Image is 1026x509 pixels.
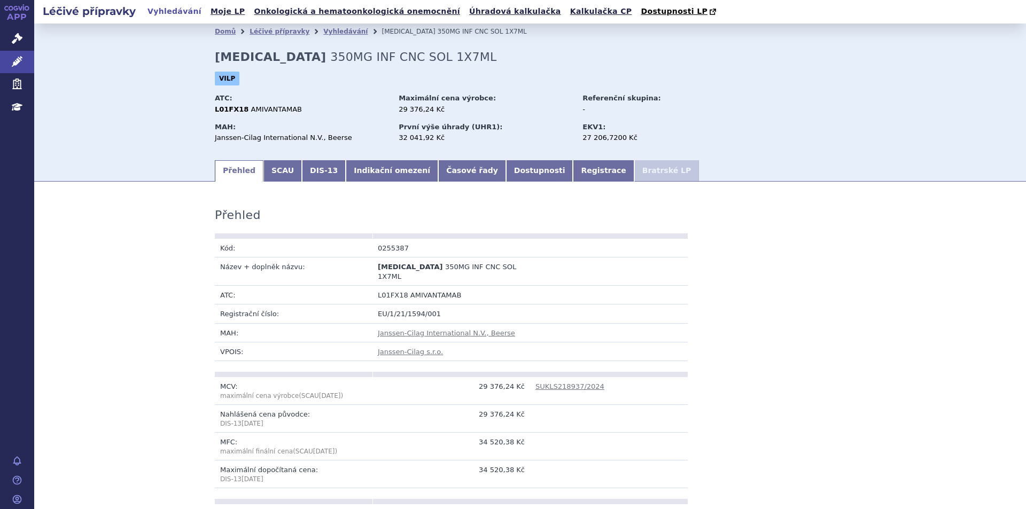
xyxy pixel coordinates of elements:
[34,4,144,19] h2: Léčivé přípravky
[372,377,530,405] td: 29 376,24 Kč
[215,304,372,323] td: Registrační číslo:
[263,160,302,182] a: SCAU
[144,4,205,19] a: Vyhledávání
[323,28,368,35] a: Vyhledávání
[302,160,346,182] a: DIS-13
[638,4,721,19] a: Dostupnosti LP
[378,291,408,299] span: L01FX18
[220,392,299,400] span: maximální cena výrobce
[372,405,530,433] td: 29 376,24 Kč
[372,460,530,488] td: 34 520,38 Kč
[215,72,239,85] span: VILP
[215,460,372,488] td: Maximální dopočítaná cena:
[215,28,236,35] a: Domů
[410,291,461,299] span: AMIVANTAMAB
[399,94,496,102] strong: Maximální cena výrobce:
[506,160,573,182] a: Dostupnosti
[313,448,335,455] span: [DATE]
[215,133,388,143] div: Janssen-Cilag International N.V., Beerse
[215,377,372,405] td: MCV:
[215,160,263,182] a: Přehled
[438,160,506,182] a: Časové řady
[372,304,688,323] td: EU/1/21/1594/001
[293,448,337,455] span: (SCAU )
[438,28,527,35] span: 350MG INF CNC SOL 1X7ML
[242,475,263,483] span: [DATE]
[641,7,708,15] span: Dostupnosti LP
[378,263,516,280] span: 350MG INF CNC SOL 1X7ML
[215,94,232,102] strong: ATC:
[582,94,660,102] strong: Referenční skupina:
[215,257,372,285] td: Název + doplněk názvu:
[582,105,703,114] div: -
[215,123,236,131] strong: MAH:
[582,133,703,143] div: 27 206,7200 Kč
[242,420,263,427] span: [DATE]
[466,4,564,19] a: Úhradová kalkulačka
[378,348,443,356] a: Janssen-Cilag s.r.o.
[215,405,372,433] td: Nahlášená cena původce:
[215,286,372,304] td: ATC:
[382,28,435,35] span: [MEDICAL_DATA]
[399,133,572,143] div: 32 041,92 Kč
[215,50,326,64] strong: [MEDICAL_DATA]
[251,4,463,19] a: Onkologická a hematoonkologická onemocnění
[220,392,343,400] span: (SCAU )
[319,392,341,400] span: [DATE]
[399,123,502,131] strong: První výše úhrady (UHR1):
[573,160,634,182] a: Registrace
[220,447,367,456] p: maximální finální cena
[582,123,605,131] strong: EKV1:
[251,105,302,113] span: AMIVANTAMAB
[372,433,530,460] td: 34 520,38 Kč
[215,342,372,361] td: VPOIS:
[215,208,261,222] h3: Přehled
[378,329,515,337] a: Janssen-Cilag International N.V., Beerse
[250,28,309,35] a: Léčivé přípravky
[330,50,496,64] span: 350MG INF CNC SOL 1X7ML
[378,263,442,271] span: [MEDICAL_DATA]
[215,239,372,257] td: Kód:
[346,160,438,182] a: Indikační omezení
[207,4,248,19] a: Moje LP
[399,105,572,114] div: 29 376,24 Kč
[215,323,372,342] td: MAH:
[215,433,372,460] td: MFC:
[220,475,367,484] p: DIS-13
[535,382,604,390] a: SUKLS218937/2024
[567,4,635,19] a: Kalkulačka CP
[372,239,530,257] td: 0255387
[220,419,367,428] p: DIS-13
[215,105,248,113] strong: L01FX18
